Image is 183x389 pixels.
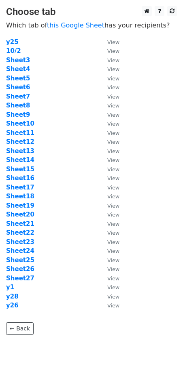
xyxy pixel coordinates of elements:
[107,84,119,90] small: View
[99,102,119,109] a: View
[107,76,119,82] small: View
[99,175,119,182] a: View
[6,75,30,82] a: Sheet5
[107,193,119,200] small: View
[107,94,119,100] small: View
[99,166,119,173] a: View
[6,238,34,246] a: Sheet23
[99,220,119,227] a: View
[6,302,19,309] a: y26
[107,112,119,118] small: View
[6,193,34,200] a: Sheet18
[99,129,119,137] a: View
[107,185,119,191] small: View
[107,166,119,172] small: View
[107,148,119,154] small: View
[6,102,30,109] a: Sheet8
[6,211,34,218] a: Sheet20
[6,220,34,227] a: Sheet21
[99,211,119,218] a: View
[99,229,119,236] a: View
[6,156,34,164] a: Sheet14
[107,248,119,254] small: View
[107,57,119,63] small: View
[6,84,30,91] strong: Sheet6
[107,130,119,136] small: View
[99,265,119,273] a: View
[6,111,30,118] a: Sheet9
[6,93,30,100] a: Sheet7
[6,202,34,209] strong: Sheet19
[107,284,119,290] small: View
[6,6,177,18] h3: Choose tab
[99,184,119,191] a: View
[6,65,30,73] a: Sheet4
[6,284,14,291] a: y1
[107,212,119,218] small: View
[99,147,119,155] a: View
[99,75,119,82] a: View
[99,247,119,254] a: View
[6,129,34,137] a: Sheet11
[6,229,34,236] a: Sheet22
[6,138,34,145] a: Sheet12
[6,120,34,127] a: Sheet10
[107,66,119,72] small: View
[99,193,119,200] a: View
[99,302,119,309] a: View
[6,293,19,300] a: y28
[47,21,104,29] a: this Google Sheet
[6,322,34,335] a: ← Back
[99,284,119,291] a: View
[107,39,119,45] small: View
[6,21,177,29] p: Which tab of has your recipients?
[107,121,119,127] small: View
[99,57,119,64] a: View
[107,303,119,309] small: View
[107,48,119,54] small: View
[107,266,119,272] small: View
[99,257,119,264] a: View
[107,294,119,300] small: View
[99,111,119,118] a: View
[6,247,34,254] a: Sheet24
[107,203,119,209] small: View
[99,93,119,100] a: View
[6,147,34,155] a: Sheet13
[107,175,119,181] small: View
[99,238,119,246] a: View
[6,275,34,282] strong: Sheet27
[107,157,119,163] small: View
[6,57,30,64] a: Sheet3
[6,265,34,273] a: Sheet26
[107,103,119,109] small: View
[6,257,34,264] a: Sheet25
[6,38,19,46] a: y25
[6,175,34,182] a: Sheet16
[99,38,119,46] a: View
[99,138,119,145] a: View
[6,184,34,191] a: Sheet17
[6,166,34,173] a: Sheet15
[107,139,119,145] small: View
